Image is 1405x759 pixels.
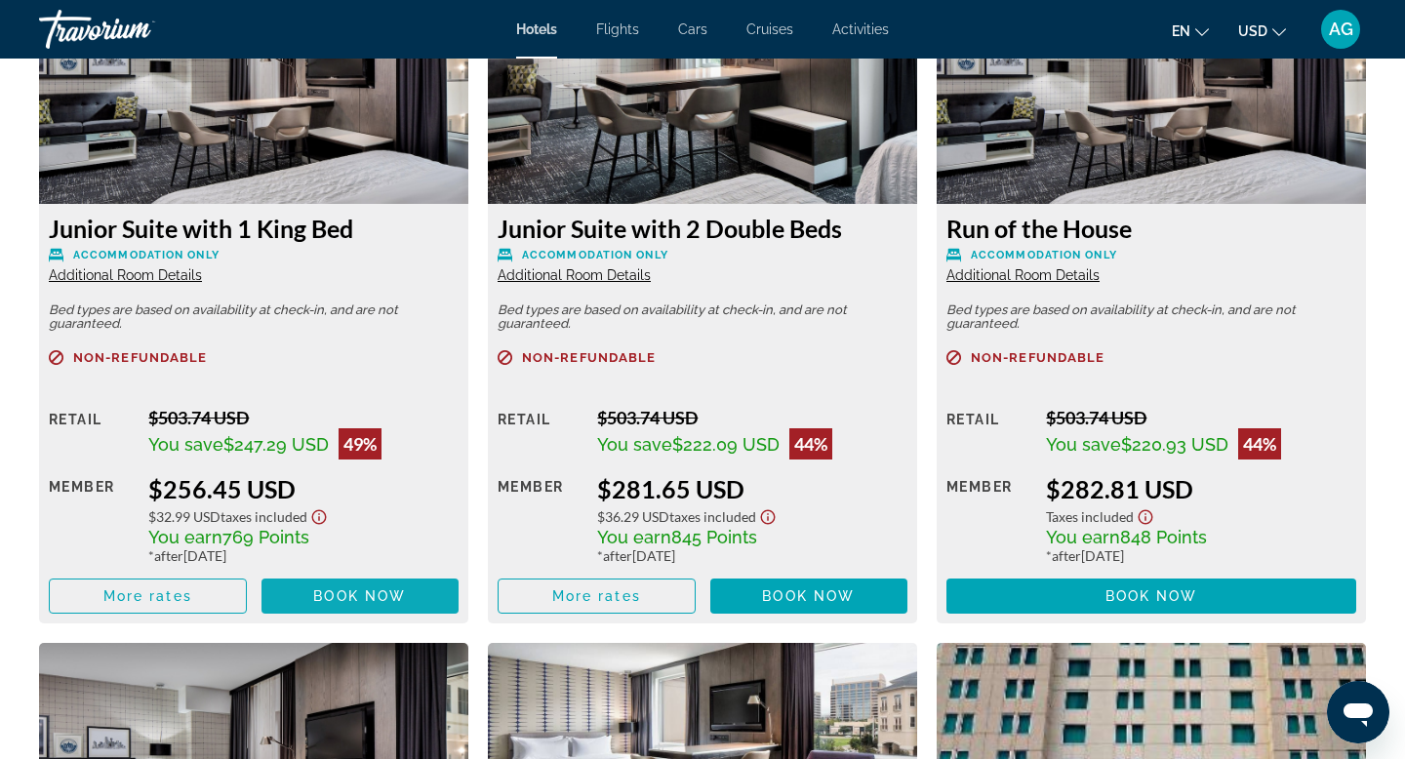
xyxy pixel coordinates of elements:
[313,588,406,604] span: Book now
[756,503,780,526] button: Show Taxes and Fees disclaimer
[1052,547,1081,564] span: after
[1172,17,1209,45] button: Change language
[597,508,669,525] span: $36.29 USD
[971,351,1104,364] span: Non-refundable
[307,503,331,526] button: Show Taxes and Fees disclaimer
[148,547,459,564] div: * [DATE]
[522,351,656,364] span: Non-refundable
[261,579,460,614] button: Book now
[1238,428,1281,459] div: 44%
[1120,527,1207,547] span: 848 Points
[148,508,221,525] span: $32.99 USD
[498,407,582,459] div: Retail
[1046,407,1356,428] div: $503.74 USD
[678,21,707,37] a: Cars
[73,351,207,364] span: Non-refundable
[746,21,793,37] a: Cruises
[221,508,307,525] span: Taxes included
[498,303,907,331] p: Bed types are based on availability at check-in, and are not guaranteed.
[946,303,1356,331] p: Bed types are based on availability at check-in, and are not guaranteed.
[789,428,832,459] div: 44%
[552,588,641,604] span: More rates
[39,4,234,55] a: Travorium
[1238,23,1267,39] span: USD
[603,547,632,564] span: after
[946,407,1031,459] div: Retail
[223,434,329,455] span: $247.29 USD
[597,434,672,455] span: You save
[339,428,381,459] div: 49%
[669,508,756,525] span: Taxes included
[1134,503,1157,526] button: Show Taxes and Fees disclaimer
[148,474,459,503] div: $256.45 USD
[762,588,855,604] span: Book now
[522,249,668,261] span: Accommodation Only
[1046,527,1120,547] span: You earn
[1172,23,1190,39] span: en
[1315,9,1366,50] button: User Menu
[49,579,247,614] button: More rates
[1329,20,1353,39] span: AG
[148,434,223,455] span: You save
[671,527,757,547] span: 845 Points
[597,474,907,503] div: $281.65 USD
[832,21,889,37] a: Activities
[498,474,582,564] div: Member
[73,249,220,261] span: Accommodation Only
[1105,588,1198,604] span: Book now
[1238,17,1286,45] button: Change currency
[148,407,459,428] div: $503.74 USD
[222,527,309,547] span: 769 Points
[672,434,780,455] span: $222.09 USD
[946,474,1031,564] div: Member
[1046,474,1356,503] div: $282.81 USD
[971,249,1117,261] span: Accommodation Only
[49,407,134,459] div: Retail
[1046,508,1134,525] span: Taxes included
[597,547,907,564] div: * [DATE]
[154,547,183,564] span: after
[498,579,696,614] button: More rates
[103,588,192,604] span: More rates
[49,214,459,243] h3: Junior Suite with 1 King Bed
[148,527,222,547] span: You earn
[498,267,651,283] span: Additional Room Details
[498,214,907,243] h3: Junior Suite with 2 Double Beds
[597,527,671,547] span: You earn
[1327,681,1389,743] iframe: Button to launch messaging window
[946,214,1356,243] h3: Run of the House
[710,579,908,614] button: Book now
[49,303,459,331] p: Bed types are based on availability at check-in, and are not guaranteed.
[516,21,557,37] a: Hotels
[49,474,134,564] div: Member
[946,579,1356,614] button: Book now
[1121,434,1228,455] span: $220.93 USD
[49,267,202,283] span: Additional Room Details
[596,21,639,37] a: Flights
[1046,434,1121,455] span: You save
[1046,547,1356,564] div: * [DATE]
[946,267,1100,283] span: Additional Room Details
[597,407,907,428] div: $503.74 USD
